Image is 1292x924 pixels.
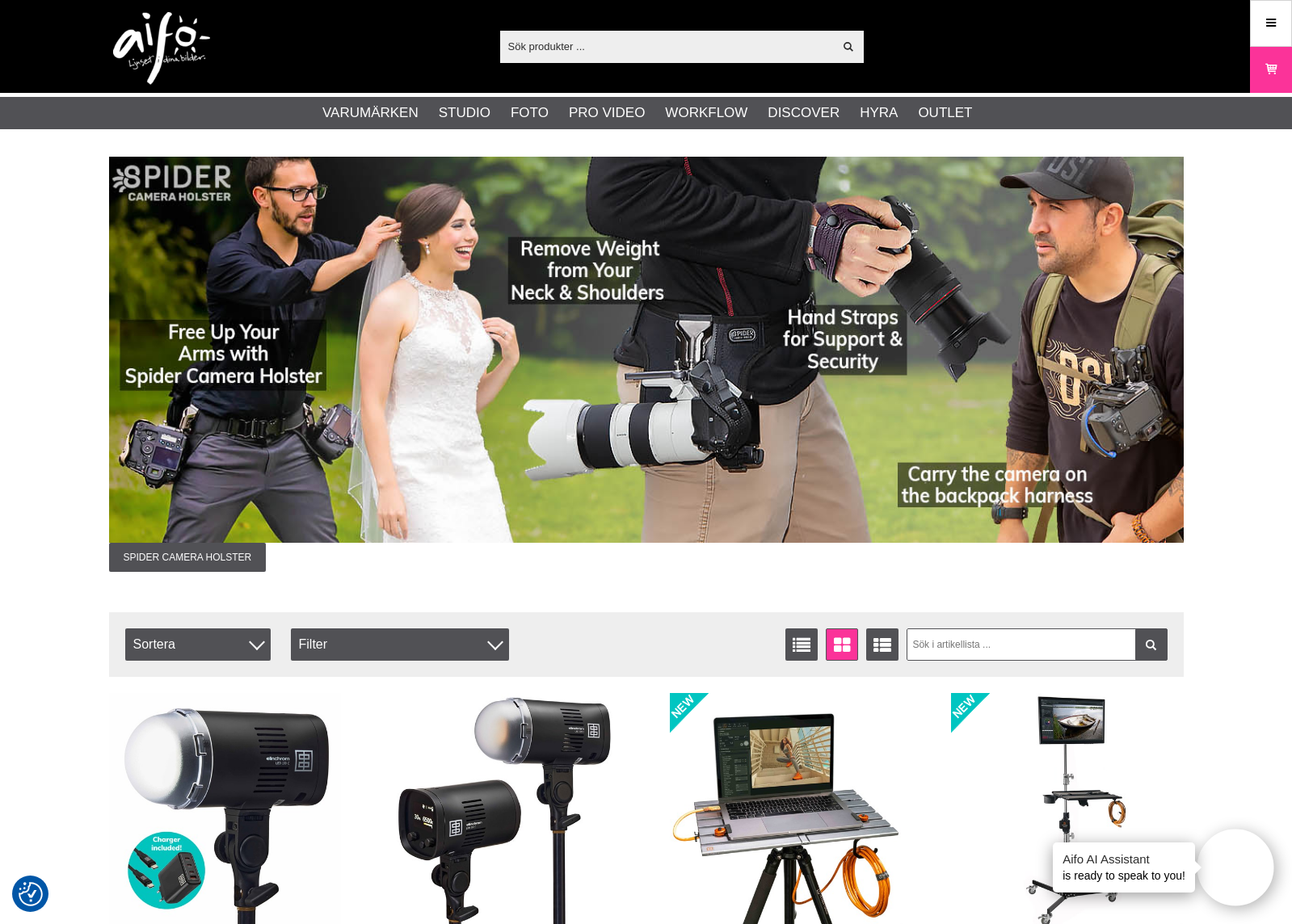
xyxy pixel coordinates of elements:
a: Pro Video [569,103,645,124]
div: is ready to speak to you! [1053,842,1195,892]
button: Samtyckesinställningar [19,880,43,909]
a: Utökad listvisning [866,628,899,661]
img: logo.png [113,12,210,85]
a: Workflow [665,103,747,124]
img: Revisit consent button [19,882,43,906]
a: Discover [768,103,840,124]
a: Outlet [918,103,972,124]
input: Sök i artikellista ... [907,628,1168,661]
h4: Aifo AI Assistant [1063,850,1185,867]
a: Varumärken [322,103,419,124]
a: Listvisning [785,628,818,661]
span: Sortera [125,628,271,661]
span: Spider Camera Holster [109,543,267,572]
a: Studio [439,103,490,124]
a: Filtrera [1135,628,1168,661]
a: Foto [511,103,549,124]
a: Annons:006 banner-SpiderGear2.jpgSpider Camera Holster [109,157,1184,572]
img: Annons:006 banner-SpiderGear2.jpg [109,157,1184,543]
a: Fönstervisning [826,628,858,661]
div: Filter [291,628,509,661]
input: Sök produkter ... [500,34,834,58]
a: Hyra [860,103,898,124]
